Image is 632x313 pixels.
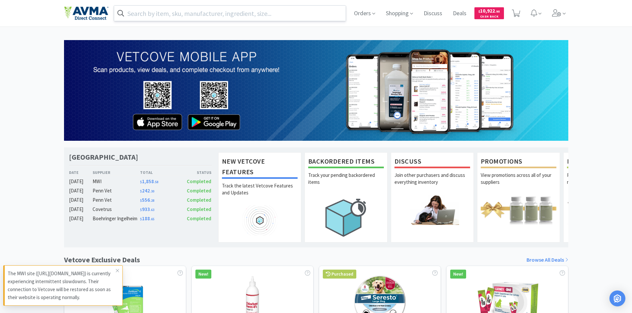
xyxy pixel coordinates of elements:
[187,197,211,203] span: Completed
[308,195,384,240] img: hero_backorders.png
[69,205,93,213] div: [DATE]
[69,196,93,204] div: [DATE]
[176,169,212,176] div: Status
[305,152,387,242] a: Backordered ItemsTrack your pending backordered items
[478,9,480,14] span: $
[140,215,154,222] span: 188
[527,256,568,264] a: Browse All Deals
[140,189,142,193] span: $
[481,172,556,195] p: View promotions across all of your suppliers
[481,195,556,225] img: hero_promotions.png
[140,217,142,221] span: $
[421,11,445,17] a: Discuss
[394,156,470,168] h1: Discuss
[308,172,384,195] p: Track your pending backordered items
[495,9,500,14] span: . 95
[93,215,140,223] div: Boehringer Ingelheim
[8,270,116,301] p: The MWI site ([URL][DOMAIN_NAME]) is currently experiencing intermittent slowdowns. Their connect...
[69,152,138,162] h1: [GEOGRAPHIC_DATA]
[222,182,298,205] p: Track the latest Vetcove Features and Updates
[140,208,142,212] span: $
[93,169,140,176] div: Supplier
[154,180,158,184] span: . 58
[69,178,212,185] a: [DATE]MWI$1,858.58Completed
[187,215,211,222] span: Completed
[477,152,560,242] a: PromotionsView promotions across all of your suppliers
[478,15,500,19] span: Cash Back
[93,178,140,185] div: MWI
[609,290,625,306] div: Open Intercom Messenger
[187,187,211,194] span: Completed
[69,187,212,195] a: [DATE]Penn Vet$242.30Completed
[308,156,384,168] h1: Backordered Items
[64,6,108,20] img: e4e33dab9f054f5782a47901c742baa9_102.png
[93,205,140,213] div: Covetrus
[222,205,298,235] img: hero_feature_roadmap.png
[394,172,470,195] p: Join other purchasers and discuss everything inventory
[69,205,212,213] a: [DATE]Covetrus$933.63Completed
[218,152,301,242] a: New Vetcove FeaturesTrack the latest Vetcove Features and Updates
[222,156,298,179] h1: New Vetcove Features
[140,197,154,203] span: 556
[478,8,500,14] span: 10,922
[391,152,474,242] a: DiscussJoin other purchasers and discuss everything inventory
[69,187,93,195] div: [DATE]
[140,178,158,184] span: 1,858
[93,187,140,195] div: Penn Vet
[140,169,176,176] div: Total
[150,208,154,212] span: . 63
[140,206,154,212] span: 933
[140,198,142,203] span: $
[140,187,154,194] span: 242
[150,198,154,203] span: . 28
[140,180,142,184] span: $
[69,196,212,204] a: [DATE]Penn Vet$556.28Completed
[150,189,154,193] span: . 30
[69,215,212,223] a: [DATE]Boehringer Ingelheim$188.65Completed
[69,215,93,223] div: [DATE]
[150,217,154,221] span: . 65
[64,254,140,266] h1: Vetcove Exclusive Deals
[93,196,140,204] div: Penn Vet
[481,156,556,168] h1: Promotions
[187,178,211,184] span: Completed
[474,4,504,22] a: $10,922.95Cash Back
[450,11,469,17] a: Deals
[69,178,93,185] div: [DATE]
[394,195,470,225] img: hero_discuss.png
[64,40,568,141] img: 169a39d576124ab08f10dc54d32f3ffd_4.png
[69,169,93,176] div: Date
[187,206,211,212] span: Completed
[114,6,346,21] input: Search by item, sku, manufacturer, ingredient, size...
